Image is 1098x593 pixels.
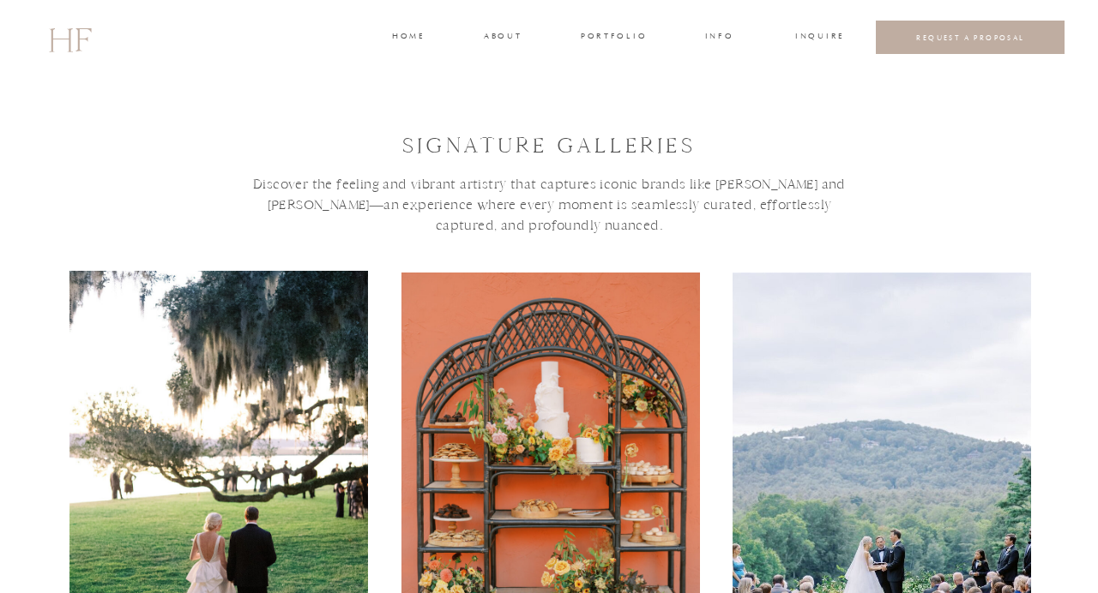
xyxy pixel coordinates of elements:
h1: signature GALLEries [401,132,697,163]
a: home [392,30,424,45]
a: INFO [703,30,735,45]
a: portfolio [581,30,645,45]
a: INQUIRE [795,30,842,45]
a: about [484,30,520,45]
h3: Discover the feeling and vibrant artistry that captures iconic brands like [PERSON_NAME] and [PER... [238,174,861,302]
a: HF [48,13,91,63]
a: REQUEST A PROPOSAL [890,33,1052,42]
